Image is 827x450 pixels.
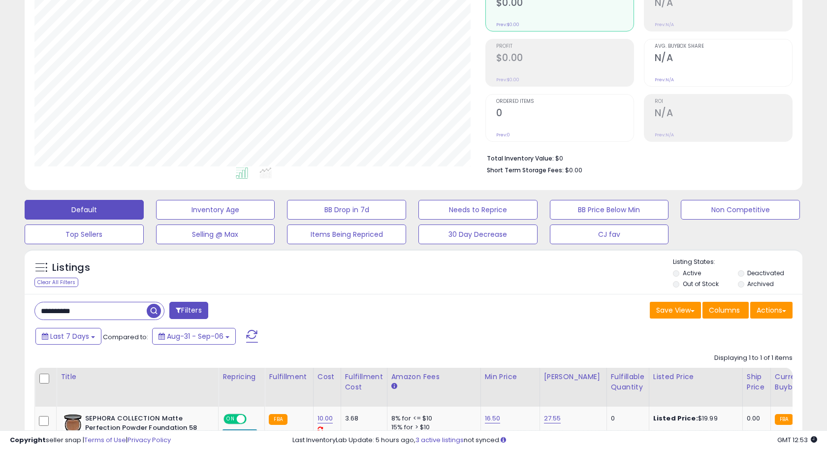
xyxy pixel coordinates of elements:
small: Prev: N/A [655,77,674,83]
small: FBA [775,414,793,425]
button: Default [25,200,144,220]
div: [PERSON_NAME] [544,372,603,382]
div: Repricing [223,372,260,382]
button: Inventory Age [156,200,275,220]
label: Active [683,269,701,277]
div: Current Buybox Price [775,372,826,392]
button: Columns [702,302,749,319]
span: ROI [655,99,792,104]
a: 3 active listings [415,435,464,445]
div: 3.68 [345,414,380,423]
span: Profit [496,44,634,49]
label: Deactivated [747,269,784,277]
h2: $0.00 [496,52,634,65]
span: Last 7 Days [50,331,89,341]
div: Cost [318,372,337,382]
div: $19.99 [653,414,735,423]
span: OFF [245,415,261,423]
div: Displaying 1 to 1 of 1 items [714,354,793,363]
b: Total Inventory Value: [487,154,554,162]
label: Archived [747,280,774,288]
strong: Copyright [10,435,46,445]
div: Last InventoryLab Update: 5 hours ago, not synced. [292,436,817,445]
a: 27.55 [544,414,561,423]
div: Listed Price [653,372,738,382]
a: Privacy Policy [127,435,171,445]
div: Fulfillable Quantity [611,372,645,392]
h2: N/A [655,52,792,65]
div: 0 [611,414,641,423]
b: Short Term Storage Fees: [487,166,564,174]
img: 41NBPwzBwSL._SL40_.jpg [63,414,83,434]
h2: N/A [655,107,792,121]
span: Aug-31 - Sep-06 [167,331,223,341]
span: ON [224,415,237,423]
button: Aug-31 - Sep-06 [152,328,236,345]
small: Prev: N/A [655,132,674,138]
label: Out of Stock [683,280,719,288]
small: Amazon Fees. [391,382,397,391]
button: Save View [650,302,701,319]
small: Prev: N/A [655,22,674,28]
button: Needs to Reprice [418,200,538,220]
button: 30 Day Decrease [418,225,538,244]
button: Top Sellers [25,225,144,244]
button: BB Drop in 7d [287,200,406,220]
button: Non Competitive [681,200,800,220]
small: Prev: $0.00 [496,22,519,28]
button: CJ fav [550,225,669,244]
a: 16.50 [485,414,501,423]
div: Fulfillment [269,372,309,382]
li: $0 [487,152,785,163]
div: Clear All Filters [34,278,78,287]
p: Listing States: [673,257,802,267]
span: Avg. Buybox Share [655,44,792,49]
button: Last 7 Days [35,328,101,345]
button: Items Being Repriced [287,225,406,244]
div: Amazon Fees [391,372,477,382]
div: seller snap | | [10,436,171,445]
span: Compared to: [103,332,148,342]
div: Fulfillment Cost [345,372,383,392]
div: Title [61,372,214,382]
button: Filters [169,302,208,319]
span: $0.00 [565,165,582,175]
span: 2025-09-14 12:53 GMT [777,435,817,445]
small: Prev: $0.00 [496,77,519,83]
button: Selling @ Max [156,225,275,244]
a: Terms of Use [84,435,126,445]
span: Ordered Items [496,99,634,104]
small: FBA [269,414,287,425]
button: BB Price Below Min [550,200,669,220]
div: Min Price [485,372,536,382]
small: Prev: 0 [496,132,510,138]
h2: 0 [496,107,634,121]
div: 0.00 [747,414,763,423]
div: Ship Price [747,372,766,392]
span: Columns [709,305,740,315]
div: 8% for <= $10 [391,414,473,423]
b: Listed Price: [653,414,698,423]
h5: Listings [52,261,90,275]
b: SEPHORA COLLECTION Matte Perfection Powder Foundation 58 Toffee Peach [85,414,205,444]
a: 10.00 [318,414,333,423]
button: Actions [750,302,793,319]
